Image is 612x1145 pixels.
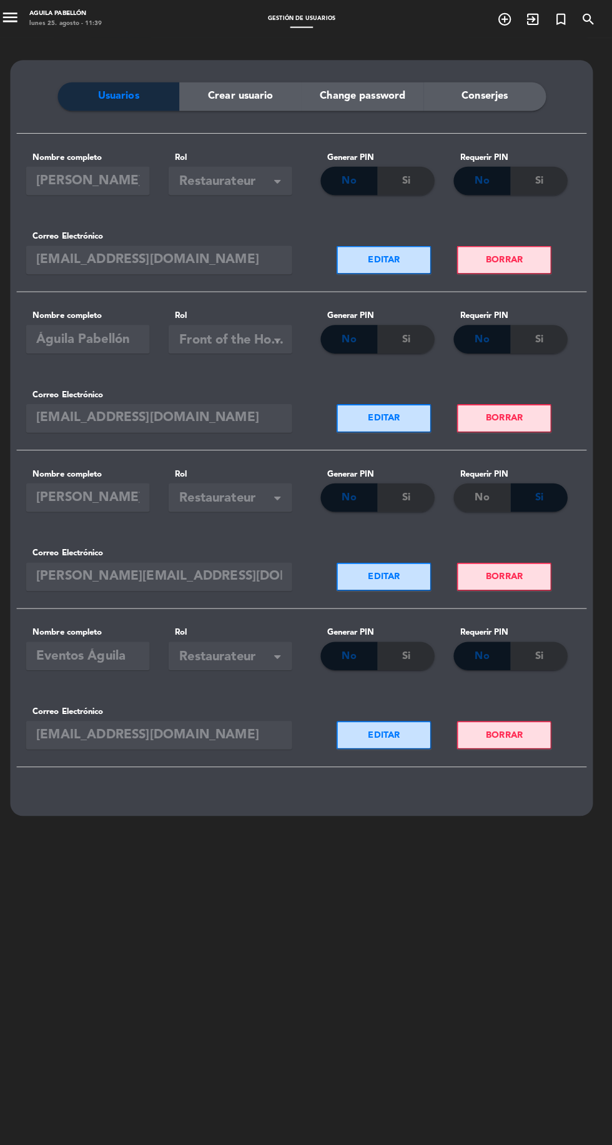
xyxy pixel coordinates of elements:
[340,242,434,270] button: EDITAR
[105,87,146,103] span: Usuarios
[477,327,491,343] span: No
[34,305,156,318] label: Nombre completo
[34,320,156,349] input: Nombre completo
[346,483,360,499] span: No
[526,11,541,26] i: exit_to_app
[34,399,297,427] input: Correo Electrónico
[536,483,545,499] span: Si
[34,633,156,661] input: Nombre completo
[459,399,553,427] button: BORRAR
[340,399,434,427] button: EDITAR
[405,483,413,499] span: Si
[267,16,345,21] span: Gestión de usuarios
[459,711,553,739] button: BORRAR
[34,539,297,552] label: Correo Electrónico
[325,461,437,474] div: Generar PIN
[175,305,297,318] label: Rol
[536,171,545,187] span: Si
[499,11,514,26] i: add_circle_outline
[175,617,297,630] label: Rol
[554,11,569,26] i: turned_in_not
[536,639,545,655] span: Si
[214,87,278,103] span: Crear usuario
[37,9,109,19] div: Aguila Pabellón
[477,639,491,655] span: No
[456,149,568,162] div: Requerir PIN
[185,482,290,502] span: Restaurateur
[34,149,156,162] label: Nombre completo
[324,87,408,103] span: Change password
[477,483,491,499] span: No
[340,555,434,583] button: EDITAR
[581,11,596,26] i: search
[456,305,568,318] div: Requerir PIN
[185,325,290,346] span: Front of the House
[37,19,109,28] div: lunes 25. agosto - 11:39
[175,461,297,474] label: Rol
[34,164,156,192] input: Nombre completo
[325,305,437,318] div: Generar PIN
[34,227,297,240] label: Correo Electrónico
[459,555,553,583] button: BORRAR
[9,7,28,26] i: menu
[405,639,413,655] span: Si
[9,7,28,29] button: menu
[34,711,297,739] input: Correo Electrónico
[175,149,297,162] label: Rol
[346,327,360,343] span: No
[536,327,545,343] span: Si
[456,461,568,474] div: Requerir PIN
[346,171,360,187] span: No
[456,617,568,630] div: Requerir PIN
[34,242,297,270] input: Correo Electrónico
[185,638,290,658] span: Restaurateur
[346,639,360,655] span: No
[464,87,510,103] span: Conserjes
[34,383,297,396] label: Correo Electrónico
[405,327,413,343] span: Si
[185,169,290,190] span: Restaurateur
[34,461,156,474] label: Nombre completo
[325,149,437,162] div: Generar PIN
[34,695,297,708] label: Correo Electrónico
[34,555,297,583] input: Correo Electrónico
[325,617,437,630] div: Generar PIN
[34,477,156,505] input: Nombre completo
[405,171,413,187] span: Si
[477,171,491,187] span: No
[34,617,156,630] label: Nombre completo
[340,711,434,739] button: EDITAR
[459,242,553,270] button: BORRAR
